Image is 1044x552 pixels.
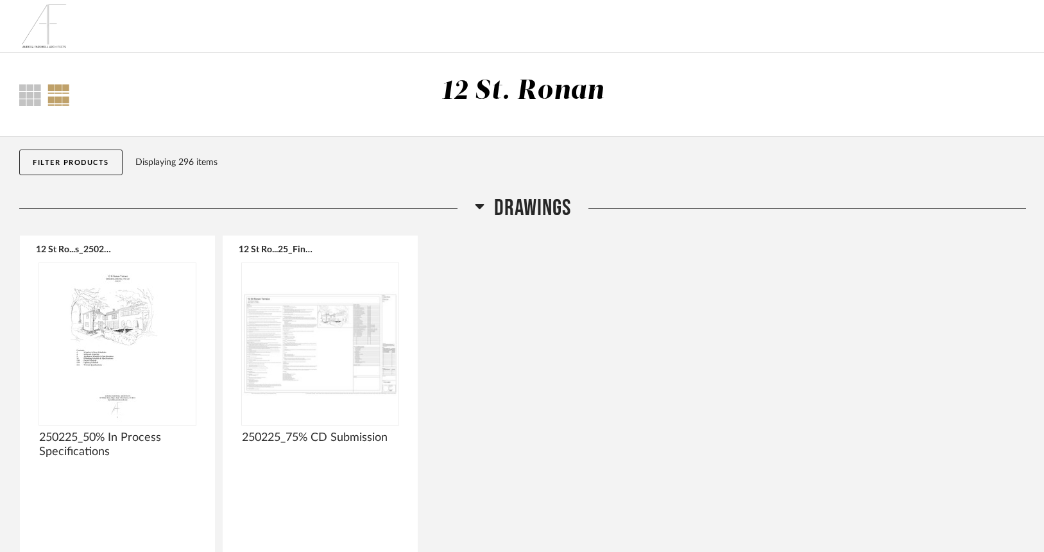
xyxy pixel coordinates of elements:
img: undefined [39,263,196,424]
span: 250225_50% In Process Specifications [39,431,196,459]
button: 12 St Ro...s_250225.pdf [36,244,114,254]
img: 3b0bca87-48c1-4500-9cb6-9e1c62013223.png [19,1,71,52]
span: DRAWINGS [494,194,571,222]
button: Filter Products [19,150,123,175]
div: Displaying 296 items [135,155,1020,169]
img: undefined [242,263,398,424]
span: 250225_75% CD Submission [242,431,398,445]
button: 12 St Ro...25_Final.pdf [239,244,317,254]
div: 12 St. Ronan [441,78,604,105]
